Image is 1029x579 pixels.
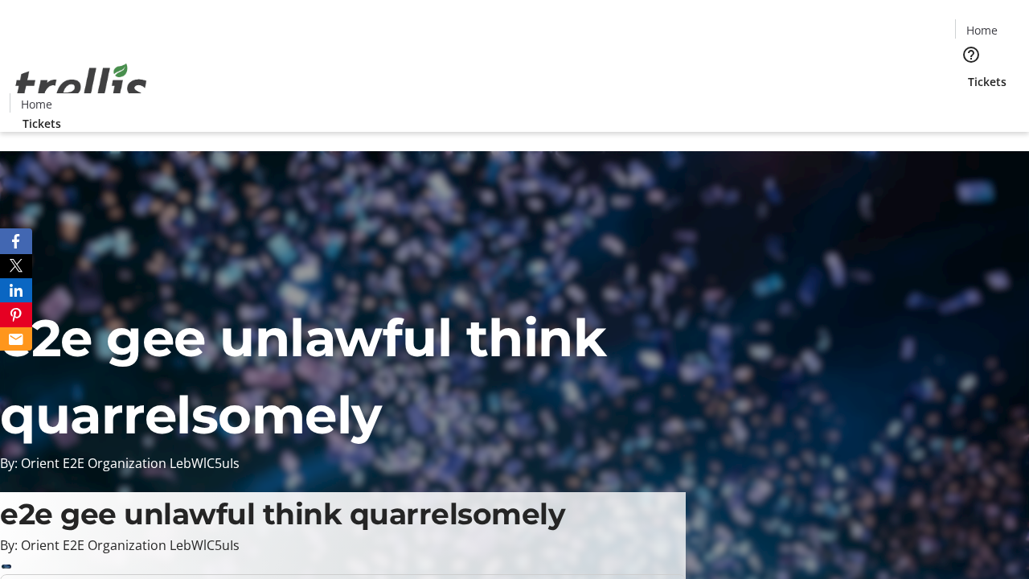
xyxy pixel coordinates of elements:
a: Tickets [955,73,1019,90]
span: Tickets [968,73,1006,90]
a: Home [10,96,62,113]
img: Orient E2E Organization LebWlC5uIs's Logo [10,46,153,126]
span: Tickets [23,115,61,132]
button: Cart [955,90,987,122]
a: Home [956,22,1007,39]
span: Home [966,22,998,39]
button: Help [955,39,987,71]
span: Home [21,96,52,113]
a: Tickets [10,115,74,132]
